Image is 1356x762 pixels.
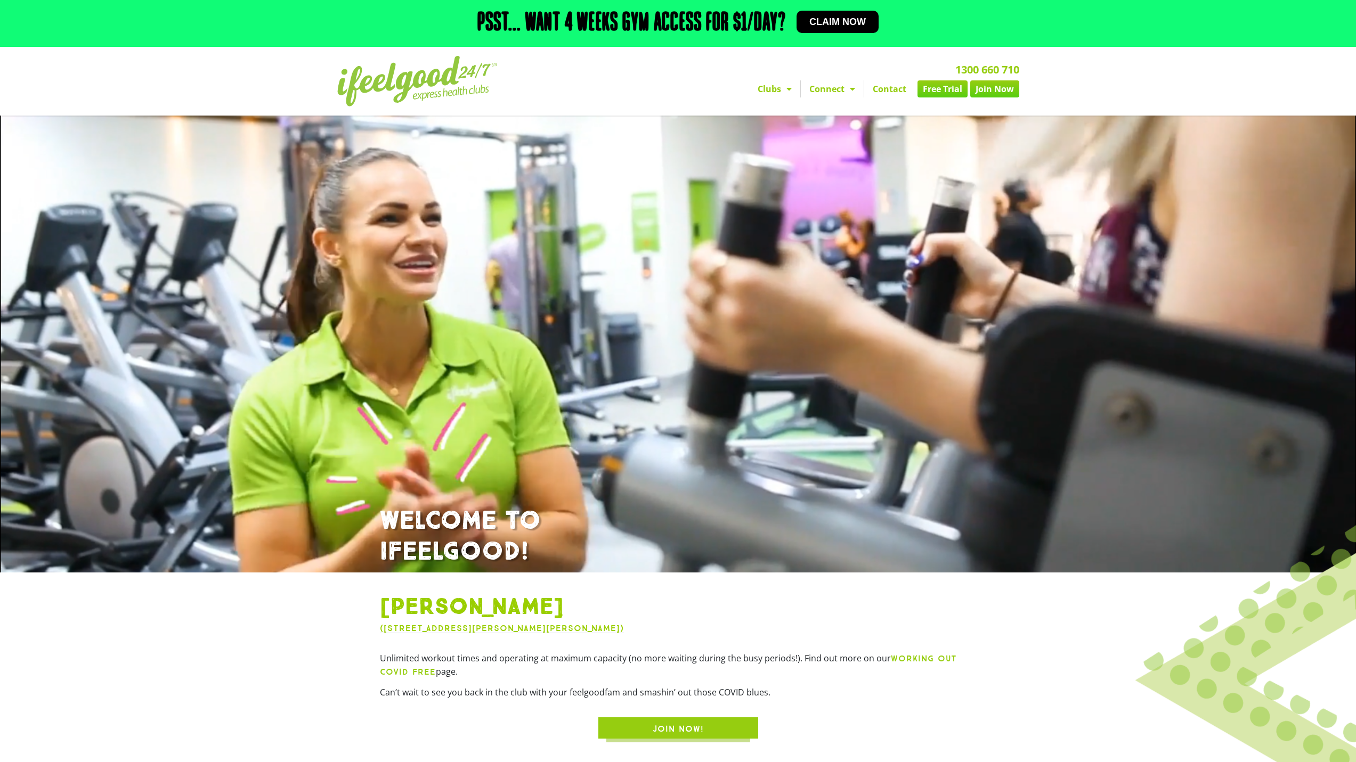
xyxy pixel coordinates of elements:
span: JOIN NOW! [653,723,704,735]
b: WORKING OUT COVID FREE [380,653,957,677]
a: Contact [864,80,915,97]
h2: Psst... Want 4 weeks gym access for $1/day? [477,11,786,36]
a: Free Trial [917,80,968,97]
h1: WELCOME TO IFEELGOOD! [380,506,977,567]
a: JOIN NOW! [598,717,758,739]
a: Claim now [797,11,879,33]
p: Can’t wait to see you back in the club with your feelgoodfam and smashin’ out those COVID blues. [380,686,977,699]
span: page. [436,666,458,677]
a: ([STREET_ADDRESS][PERSON_NAME][PERSON_NAME]) [380,623,624,633]
a: Join Now [970,80,1019,97]
nav: Menu [580,80,1019,97]
span: Claim now [809,17,866,27]
a: WORKING OUT COVID FREE [380,652,957,677]
h1: [PERSON_NAME] [380,594,977,621]
span: Unlimited workout times and operating at maximum capacity (no more waiting during the busy period... [380,652,891,664]
a: Connect [801,80,864,97]
a: Clubs [749,80,800,97]
a: 1300 660 710 [955,62,1019,77]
